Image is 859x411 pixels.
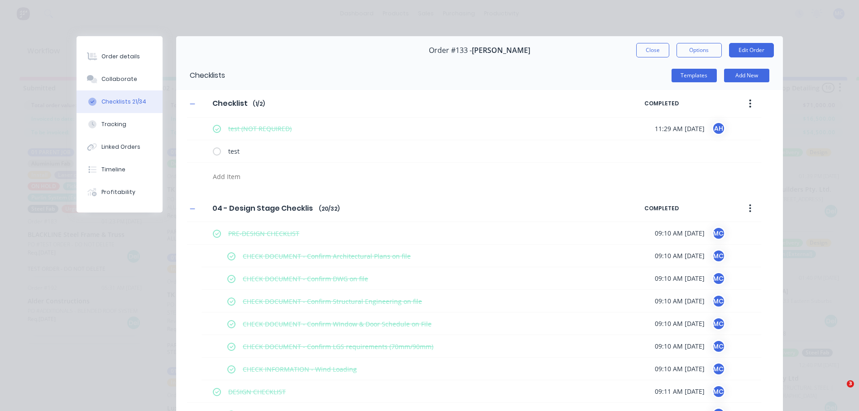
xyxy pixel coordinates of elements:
div: AH [712,122,725,135]
input: Enter Checklist name [207,202,319,215]
button: Close [636,43,669,57]
textarea: CHECK DOCUMENT - Confirm WIndow & Door Schedule on File [239,317,624,331]
button: Linked Orders [77,136,163,158]
textarea: test [225,145,620,158]
div: MC [712,317,725,331]
span: 09:10 AM [DATE] [655,274,705,283]
button: Options [677,43,722,57]
button: Profitability [77,181,163,203]
textarea: CHECK INFORMATION - Wind Loading [239,363,624,376]
div: MC [712,385,725,398]
button: Edit Order [729,43,774,57]
span: [PERSON_NAME] [472,46,530,55]
button: Templates [672,69,717,82]
span: Order #133 - [429,46,472,55]
div: Timeline [101,165,125,174]
div: Checklists [176,61,225,90]
span: 11:29 AM [DATE] [655,124,705,133]
div: Order details [101,52,140,61]
button: Collaborate [77,68,163,90]
span: 09:10 AM [DATE] [655,341,705,351]
span: 3 [847,380,854,387]
span: 09:10 AM [DATE] [655,319,705,328]
textarea: CHECK DOCUMENT - Confirm LGS requirements (70mm/90mm) [239,340,624,353]
button: Order details [77,45,163,68]
div: Checklists 21/34 [101,98,146,106]
button: Tracking [77,113,163,136]
textarea: DESIGN CHECKLIST [225,385,620,398]
span: ( 1 / 2 ) [253,100,265,108]
div: MC [712,362,725,376]
span: 09:10 AM [DATE] [655,364,705,373]
span: 09:11 AM [DATE] [655,387,705,396]
div: Collaborate [101,75,137,83]
div: MC [712,249,725,263]
button: Checklists 21/34 [77,90,163,113]
iframe: Intercom live chat [828,380,850,402]
textarea: PRE-DESIGN CHECKLIST [225,227,620,240]
span: 09:10 AM [DATE] [655,251,705,260]
span: COMPLETED [644,99,721,108]
div: Linked Orders [101,143,140,151]
div: Profitability [101,188,135,196]
textarea: test (NOT REQUIRED) [225,122,620,135]
textarea: CHECK DOCUMENT - Confirm DWG on file [239,272,624,285]
span: 09:10 AM [DATE] [655,296,705,306]
span: ( 20 / 32 ) [319,205,340,213]
div: MC [712,294,725,308]
div: MC [712,272,725,285]
input: Enter Checklist name [207,97,253,110]
textarea: CHECK DOCUMENT - Confirm Architectural Plans on file [239,250,624,263]
textarea: CHECK DOCUMENT - Confirm Structural Engineering on file [239,295,624,308]
div: MC [712,227,725,240]
button: Add New [724,69,769,82]
div: Tracking [101,120,126,128]
span: 09:10 AM [DATE] [655,228,705,238]
button: Timeline [77,158,163,181]
span: COMPLETED [644,204,721,213]
div: MC [712,340,725,353]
